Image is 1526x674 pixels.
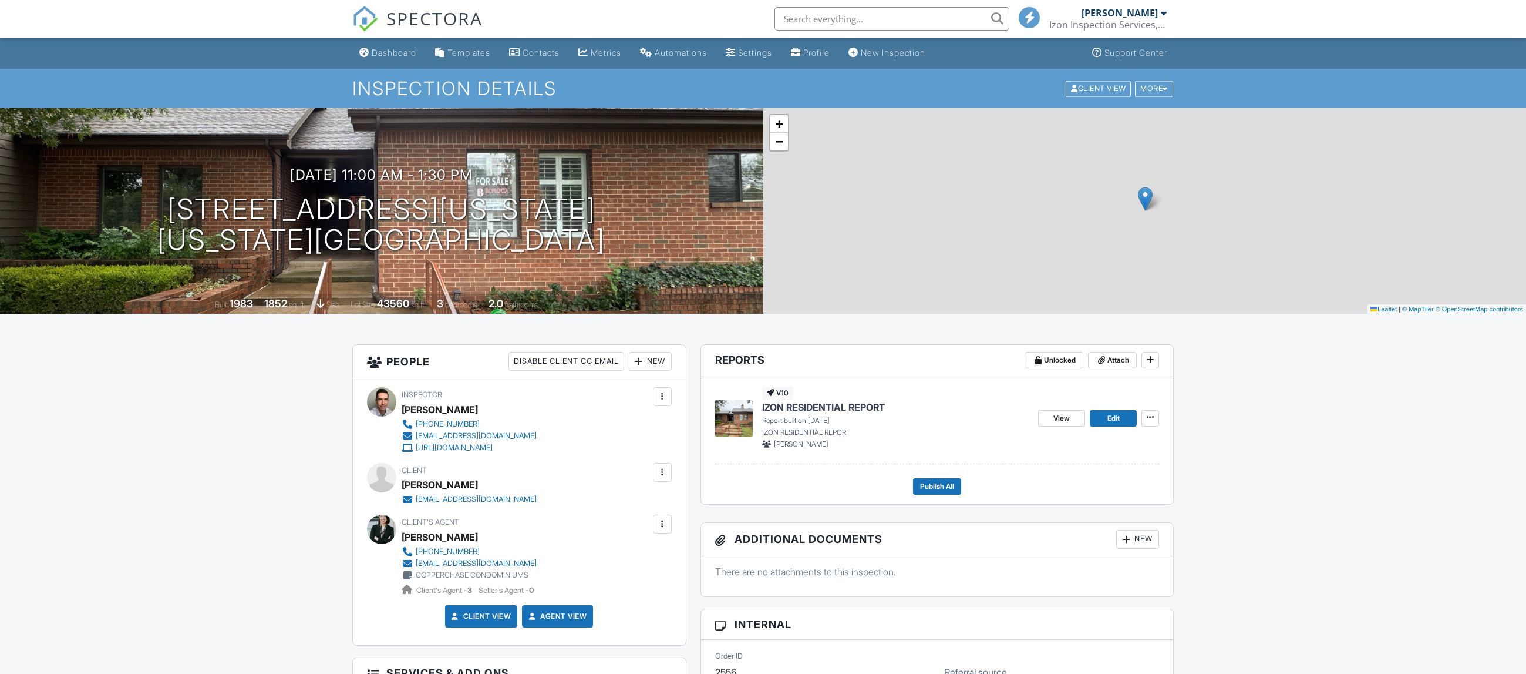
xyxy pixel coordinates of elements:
[701,523,1174,556] h3: Additional Documents
[352,78,1174,99] h1: Inspection Details
[1065,83,1134,92] a: Client View
[352,6,378,32] img: The Best Home Inspection Software - Spectora
[1399,306,1400,313] span: |
[416,547,480,556] div: [PHONE_NUMBER]
[629,352,672,371] div: New
[402,390,442,399] span: Inspector
[1082,7,1158,19] div: [PERSON_NAME]
[416,495,537,504] div: [EMAIL_ADDRESS][DOMAIN_NAME]
[402,466,427,475] span: Client
[1087,42,1172,64] a: Support Center
[416,443,493,452] div: [URL][DOMAIN_NAME]
[402,430,537,442] a: [EMAIL_ADDRESS][DOMAIN_NAME]
[770,133,788,150] a: Zoom out
[230,297,253,310] div: 1983
[479,586,534,595] span: Seller's Agent -
[402,546,537,558] a: [PHONE_NUMBER]
[844,42,930,64] a: New Inspection
[445,300,477,309] span: bedrooms
[386,6,483,31] span: SPECTORA
[701,609,1174,640] h3: Internal
[715,651,743,662] label: Order ID
[655,48,707,58] div: Automations
[774,7,1009,31] input: Search everything...
[715,565,1160,578] p: There are no attachments to this inspection.
[1066,81,1131,96] div: Client View
[775,134,783,149] span: −
[1402,306,1434,313] a: © MapTiler
[449,611,511,622] a: Client View
[430,42,495,64] a: Templates
[402,442,537,454] a: [URL][DOMAIN_NAME]
[574,42,626,64] a: Metrics
[416,431,537,441] div: [EMAIL_ADDRESS][DOMAIN_NAME]
[416,586,474,595] span: Client's Agent -
[523,48,560,58] div: Contacts
[355,42,421,64] a: Dashboard
[529,586,534,595] strong: 0
[635,42,712,64] a: Automations (Basic)
[1116,530,1159,549] div: New
[505,300,538,309] span: bathrooms
[775,116,783,131] span: +
[402,494,537,505] a: [EMAIL_ADDRESS][DOMAIN_NAME]
[1436,306,1523,313] a: © OpenStreetMap contributors
[351,300,375,309] span: Lot Size
[591,48,621,58] div: Metrics
[467,586,472,595] strong: 3
[504,42,564,64] a: Contacts
[377,297,409,310] div: 43560
[352,16,483,41] a: SPECTORA
[402,528,478,546] a: [PERSON_NAME]
[416,559,537,568] div: [EMAIL_ADDRESS][DOMAIN_NAME]
[1104,48,1167,58] div: Support Center
[508,352,624,371] div: Disable Client CC Email
[526,611,587,622] a: Agent View
[1049,19,1167,31] div: Izon Inspection Services, LLC
[803,48,830,58] div: Profile
[402,476,478,494] div: [PERSON_NAME]
[402,401,478,418] div: [PERSON_NAME]
[326,300,339,309] span: slab
[402,558,537,569] a: [EMAIL_ADDRESS][DOMAIN_NAME]
[353,345,686,378] h3: People
[416,571,528,580] div: COPPERCHASE CONDOMINIUMS
[290,167,473,183] h3: [DATE] 11:00 am - 1:30 pm
[437,297,443,310] div: 3
[402,518,459,527] span: Client's Agent
[411,300,426,309] span: sq.ft.
[738,48,772,58] div: Settings
[264,297,287,310] div: 1852
[1135,81,1173,96] div: More
[786,42,834,64] a: Company Profile
[157,194,605,256] h1: [STREET_ADDRESS][US_STATE] [US_STATE][GEOGRAPHIC_DATA]
[1370,306,1397,313] a: Leaflet
[721,42,777,64] a: Settings
[416,420,480,429] div: [PHONE_NUMBER]
[215,300,228,309] span: Built
[1138,187,1153,211] img: Marker
[289,300,305,309] span: sq. ft.
[489,297,503,310] div: 2.0
[861,48,925,58] div: New Inspection
[447,48,490,58] div: Templates
[402,418,537,430] a: [PHONE_NUMBER]
[770,115,788,133] a: Zoom in
[372,48,416,58] div: Dashboard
